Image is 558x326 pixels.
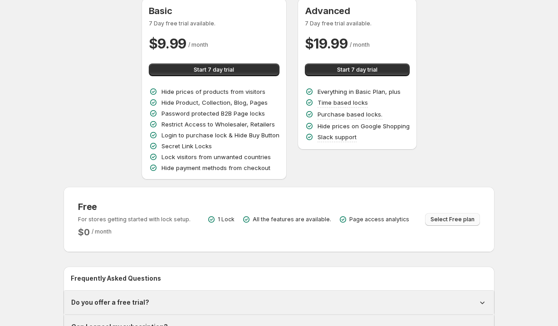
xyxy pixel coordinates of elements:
h2: $ 0 [78,227,90,238]
h3: Free [78,201,191,212]
p: Slack support [318,132,357,141]
p: 7 Day free trial available. [149,20,279,27]
button: Start 7 day trial [305,63,410,76]
p: Time based locks [318,98,368,107]
p: Hide prices of products from visitors [162,87,265,96]
p: Login to purchase lock & Hide Buy Button [162,131,279,140]
p: 7 Day free trial available. [305,20,410,27]
p: Page access analytics [349,216,409,223]
button: Select Free plan [425,213,480,226]
p: Hide Product, Collection, Blog, Pages [162,98,268,107]
p: 1 Lock [218,216,235,223]
span: Select Free plan [431,216,475,223]
button: Start 7 day trial [149,63,279,76]
h3: Basic [149,5,279,16]
p: All the features are available. [253,216,331,223]
h2: Frequently Asked Questions [71,274,487,283]
p: Hide prices on Google Shopping [318,122,410,131]
span: Start 7 day trial [337,66,377,73]
p: Lock visitors from unwanted countries [162,152,271,161]
h1: Do you offer a free trial? [71,298,149,307]
span: / month [350,41,370,48]
p: Password protected B2B Page locks [162,109,265,118]
span: / month [188,41,208,48]
p: Purchase based locks. [318,110,382,119]
h2: $ 9.99 [149,34,187,53]
p: Restrict Access to Wholesaler, Retailers [162,120,275,129]
span: / month [92,228,112,235]
h2: $ 19.99 [305,34,348,53]
p: Hide payment methods from checkout [162,163,270,172]
p: For stores getting started with lock setup. [78,216,191,223]
h3: Advanced [305,5,410,16]
p: Secret Link Locks [162,141,212,151]
p: Everything in Basic Plan, plus [318,87,401,96]
span: Start 7 day trial [194,66,234,73]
